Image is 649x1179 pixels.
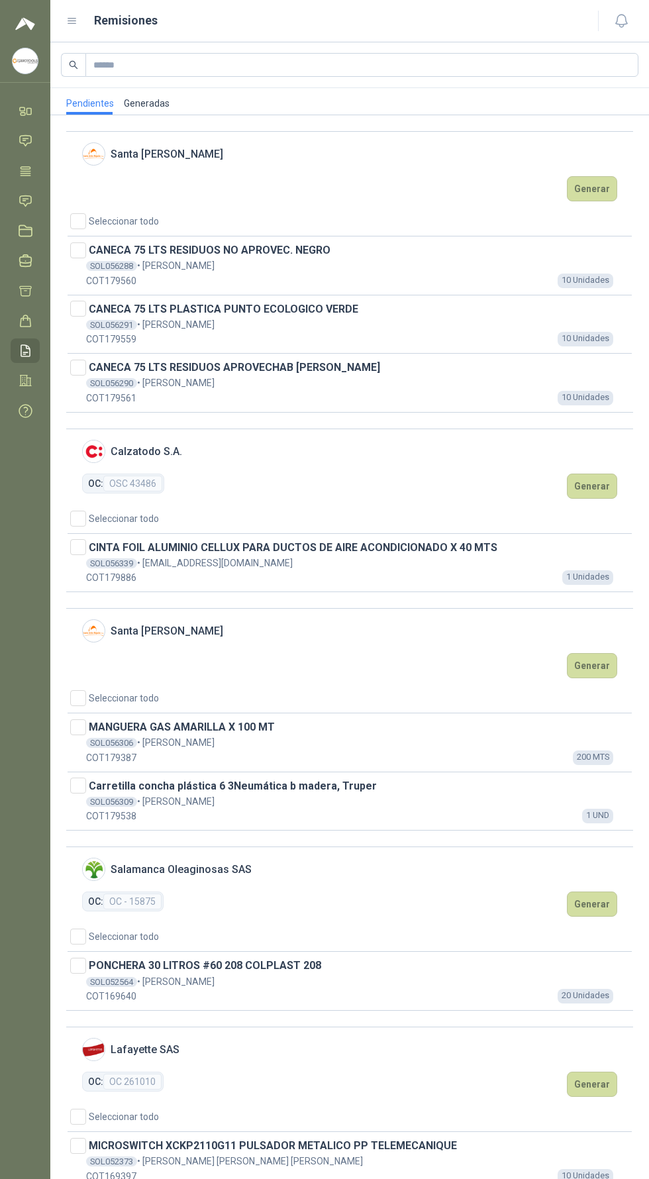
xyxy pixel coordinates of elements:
span: OC: [88,1074,103,1089]
th: Seleccionar/deseleccionar [68,511,632,532]
th: Seleccionar/deseleccionar [68,1109,632,1130]
span: COT179561 [86,391,136,405]
a: Generadas [123,88,170,115]
span: SOL056290 [86,378,137,388]
img: Company Logo [83,1039,105,1060]
span: COT169640 [86,989,136,1003]
button: Generar [567,176,617,201]
span: 10 Unidades [558,274,613,288]
span: COT179560 [86,274,136,288]
div: CINTA FOIL ALUMINIO CELLUX PARA DUCTOS DE AIRE ACONDICIONADO X 40 MTS [68,539,632,556]
div: • [EMAIL_ADDRESS][DOMAIN_NAME] [68,556,632,570]
div: • [PERSON_NAME] [68,794,632,809]
span: SOL052373 [86,1156,137,1166]
th: Seleccionar/deseleccionar [68,213,632,234]
img: Company Logo [83,440,105,462]
button: Generar [567,653,617,678]
span: COT179559 [86,332,136,346]
div: CANECA 75 LTS RESIDUOS APROVECHAB [PERSON_NAME] [68,359,632,376]
span: SOL056306 [86,738,137,748]
span: 10 Unidades [558,391,613,405]
a: Pendientes [66,88,113,115]
button: Generar [567,892,617,917]
div: Carretilla concha plástica 6 3Neumática b madera, Truper [68,778,632,794]
div: MICROSWITCH XCKP2110G11 PULSADOR METALICO PP TELEMECANIQUE [68,1137,632,1154]
span: COT179387 [86,750,136,765]
span: 1 UND [582,809,613,823]
th: Seleccionar/deseleccionar [68,690,632,711]
span: SOL056339 [86,558,137,568]
div: • [PERSON_NAME] [68,317,632,332]
div: CANECA 75 LTS RESIDUOS NO APROVEC. NEGRO [68,242,632,258]
span: OC - 15875 [103,894,162,909]
span: SOL052564 [86,977,137,987]
span: 20 Unidades [558,989,613,1003]
span: Salamanca Oleaginosas SAS [111,861,252,878]
div: CANECA 75 LTS PLASTICA PUNTO ECOLOGICO VERDE [68,301,632,317]
div: • [PERSON_NAME] [68,376,632,390]
button: Generar [567,1072,617,1097]
span: COT179886 [86,570,136,585]
span: search [69,60,78,70]
img: Company Logo [13,48,38,74]
img: Logo peakr [15,16,35,32]
th: Seleccionar/deseleccionar [68,929,632,950]
span: Santa [PERSON_NAME] [111,623,223,639]
span: Lafayette SAS [111,1041,179,1058]
span: Calzatodo S.A. [111,443,182,460]
span: OSC 43486 [103,476,162,491]
span: 1 Unidades [562,570,613,585]
span: OC 261010 [103,1074,162,1090]
span: 200 MTS [573,750,613,765]
span: OC: [88,476,103,491]
span: COT179538 [86,809,136,823]
div: • [PERSON_NAME] [68,974,632,989]
span: 10 Unidades [558,332,613,346]
span: SOL056309 [86,797,137,807]
div: • [PERSON_NAME] [PERSON_NAME] [PERSON_NAME] [68,1154,632,1168]
img: Company Logo [83,143,105,165]
span: Santa [PERSON_NAME] [111,146,223,162]
div: PONCHERA 30 LITROS #60 208 COLPLAST 208 [68,957,632,974]
span: SOL056288 [86,261,137,271]
span: OC: [88,894,103,909]
div: • [PERSON_NAME] [68,258,632,273]
h1: Remisiones [94,11,158,30]
span: SOL056291 [86,320,137,330]
img: Company Logo [83,858,105,880]
div: • [PERSON_NAME] [68,735,632,750]
div: MANGUERA GAS AMARILLA X 100 MT [68,719,632,735]
img: Company Logo [83,620,105,642]
button: Generar [567,474,617,499]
